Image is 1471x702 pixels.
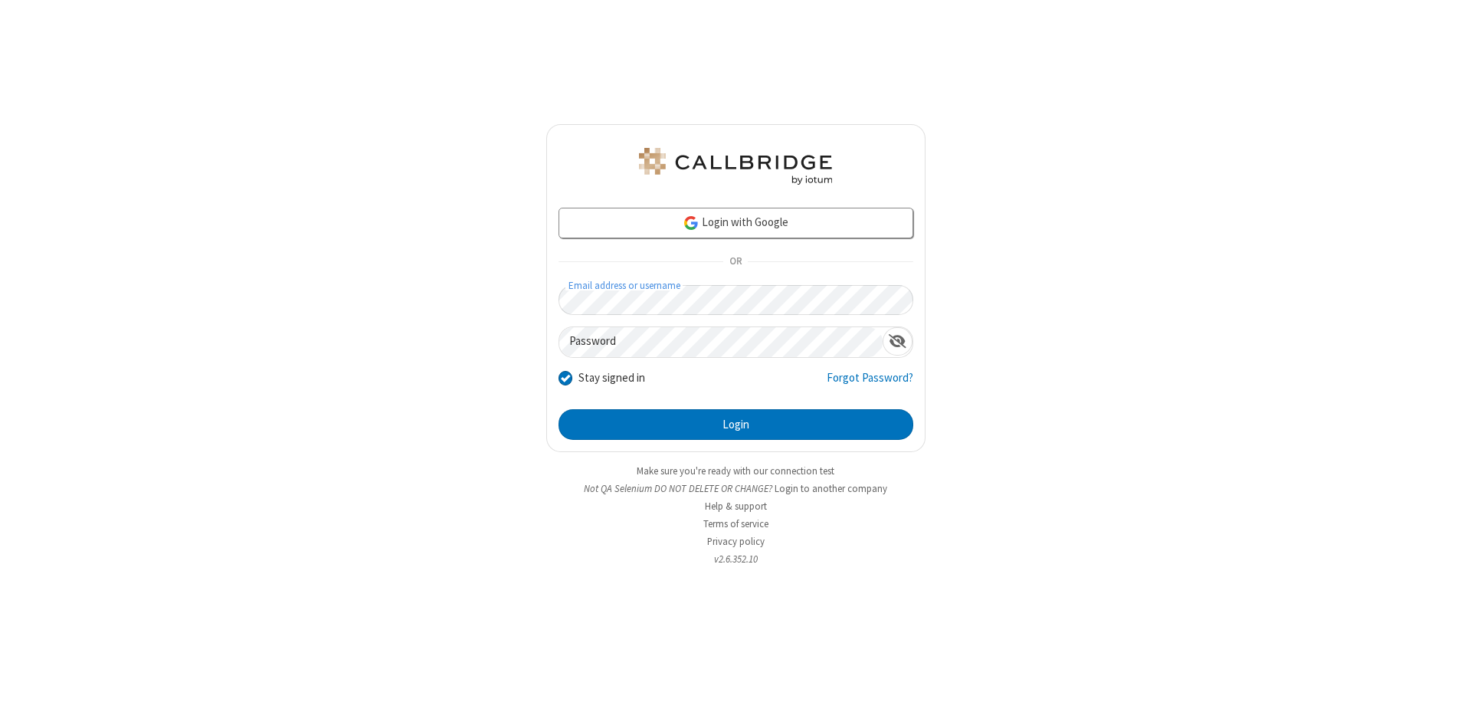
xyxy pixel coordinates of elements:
input: Password [559,327,883,357]
a: Forgot Password? [827,369,913,399]
li: v2.6.352.10 [546,552,926,566]
button: Login [559,409,913,440]
label: Stay signed in [578,369,645,387]
li: Not QA Selenium DO NOT DELETE OR CHANGE? [546,481,926,496]
a: Make sure you're ready with our connection test [637,464,834,477]
img: QA Selenium DO NOT DELETE OR CHANGE [636,148,835,185]
a: Help & support [705,500,767,513]
a: Privacy policy [707,535,765,548]
div: Show password [883,327,912,356]
span: OR [723,251,748,273]
img: google-icon.png [683,215,699,231]
a: Login with Google [559,208,913,238]
button: Login to another company [775,481,887,496]
a: Terms of service [703,517,768,530]
input: Email address or username [559,285,913,315]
